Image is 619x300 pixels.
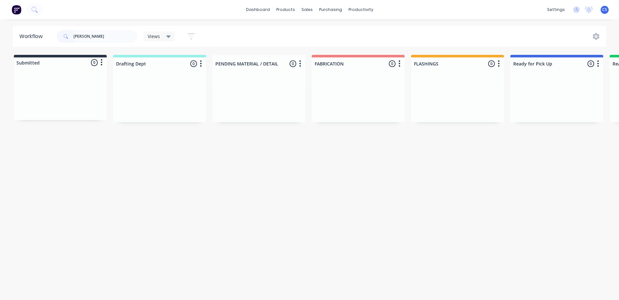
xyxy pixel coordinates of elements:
img: Factory [12,5,21,15]
span: CS [602,7,607,13]
a: dashboard [243,5,273,15]
div: purchasing [316,5,345,15]
div: productivity [345,5,377,15]
div: Workflow [19,33,46,40]
div: settings [544,5,568,15]
div: sales [298,5,316,15]
input: Search for orders... [74,30,137,43]
div: products [273,5,298,15]
span: Views [148,33,160,40]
